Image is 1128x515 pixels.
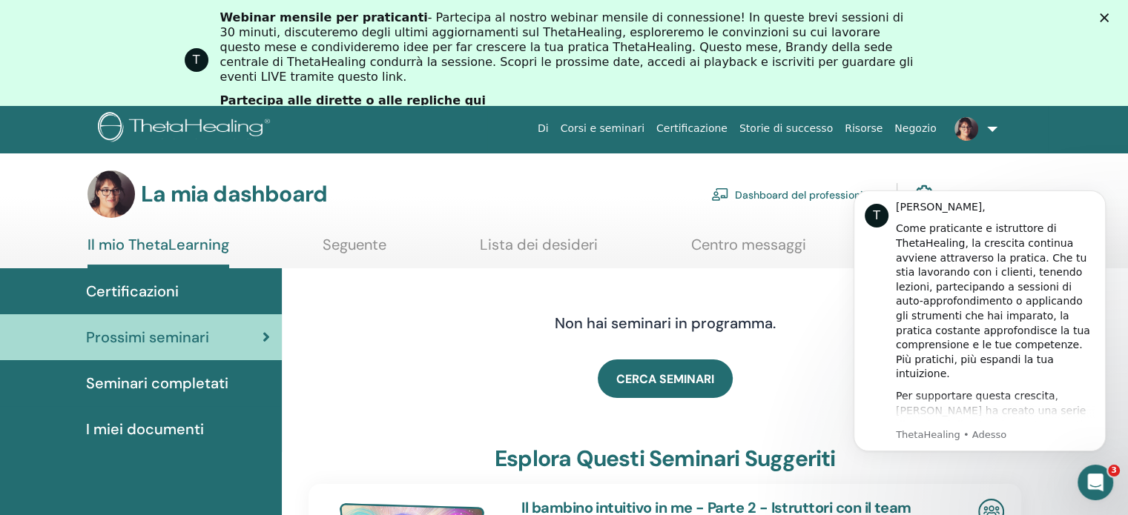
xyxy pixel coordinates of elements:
[98,112,275,145] img: logo.png
[220,93,486,110] a: Partecipa alle dirette o alle repliche qui
[711,177,879,210] a: Dashboard del professionista
[555,313,776,333] font: Non hai seminari in programma.
[220,10,914,84] font: - Partecipa al nostro webinar mensile di connessione! In queste brevi sessioni di 30 minuti, disc...
[894,122,936,134] font: Negozio
[1111,465,1117,475] font: 3
[1078,465,1113,500] iframe: Chat intercom in diretta
[733,115,839,142] a: Storie di successo
[88,235,229,254] font: Il mio ThetaLearning
[555,115,650,142] a: Corsi e seminari
[691,235,806,254] font: Centro messaggi
[480,235,598,254] font: Lista dei desideri
[650,115,733,142] a: Certificazione
[1100,13,1115,22] div: Chiudi
[538,122,549,134] font: Di
[711,187,729,201] img: chalkboard-teacher.svg
[561,122,644,134] font: Corsi e seminari
[480,236,598,265] a: Lista dei desideri
[220,10,428,24] font: Webinar mensile per praticanti
[495,444,836,473] font: esplora questi seminari suggeriti
[193,53,200,67] font: T
[86,373,228,393] font: Seminari completati
[141,179,327,208] font: La mia dashboard
[532,115,555,142] a: Di
[86,419,204,439] font: I miei documenti
[616,371,714,387] font: CERCA SEMINARI
[888,115,942,142] a: Negozio
[86,328,209,347] font: Prossimi seminari
[691,236,806,265] a: Centro messaggi
[88,170,135,218] img: default.jpg
[86,282,179,301] font: Certificazioni
[323,236,386,265] a: Seguente
[323,235,386,254] font: Seguente
[220,93,486,107] font: Partecipa alle dirette o alle repliche qui
[845,122,883,134] font: Risorse
[739,122,833,134] font: Storie di successo
[954,117,978,141] img: default.jpg
[656,122,728,134] font: Certificazione
[831,172,1128,508] iframe: Messaggio notifiche interfono
[598,359,733,398] a: CERCA SEMINARI
[839,115,888,142] a: Risorse
[88,236,229,268] a: Il mio ThetaLearning
[735,187,879,201] font: Dashboard del professionista
[185,48,208,72] div: Immagine del profilo per ThetaHealing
